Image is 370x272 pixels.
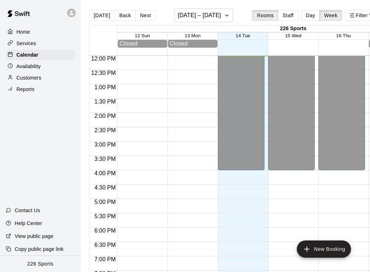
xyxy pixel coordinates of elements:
button: Back [114,10,136,21]
span: 1:00 PM [93,84,118,90]
p: Calendar [17,51,38,58]
span: 7:00 PM [93,256,118,262]
button: 13 Mon [185,33,201,38]
span: 2:00 PM [93,113,118,119]
button: 12 Sun [135,33,150,38]
a: Calendar [6,49,75,60]
button: 14 Tue [236,33,250,38]
button: 16 Thu [336,33,351,38]
p: Help Center [15,220,42,227]
button: Day [301,10,320,21]
span: 1:30 PM [93,99,118,105]
span: 6:00 PM [93,228,118,234]
span: 6:30 PM [93,242,118,248]
p: Contact Us [15,207,40,214]
p: 226 Sports [27,260,53,268]
a: Availability [6,61,75,72]
button: Rooms [252,10,278,21]
p: Copy public page link [15,245,64,253]
a: Reports [6,84,75,95]
button: 15 Wed [285,33,301,38]
p: Reports [17,86,34,93]
span: 3:00 PM [93,142,118,148]
p: View public page [15,233,53,240]
button: Week [319,10,342,21]
button: Staff [278,10,299,21]
a: Services [6,38,75,49]
span: 2:30 PM [93,127,118,133]
a: Customers [6,72,75,83]
p: Home [17,28,30,35]
button: Next [135,10,155,21]
p: Customers [17,74,41,81]
span: 12:30 PM [89,70,117,76]
button: add [297,240,351,258]
span: 5:30 PM [93,213,118,219]
span: 4:30 PM [93,185,118,191]
a: Home [6,27,75,37]
p: Availability [17,63,41,70]
button: [DATE] – [DATE] [174,9,233,22]
div: Closed [120,40,165,47]
span: 12:00 PM [89,56,117,62]
span: 3:30 PM [93,156,118,162]
h6: [DATE] – [DATE] [178,10,221,20]
button: [DATE] [89,10,115,21]
div: Closed [170,40,216,47]
span: 4:00 PM [93,170,118,176]
p: Services [17,40,36,47]
span: 5:00 PM [93,199,118,205]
